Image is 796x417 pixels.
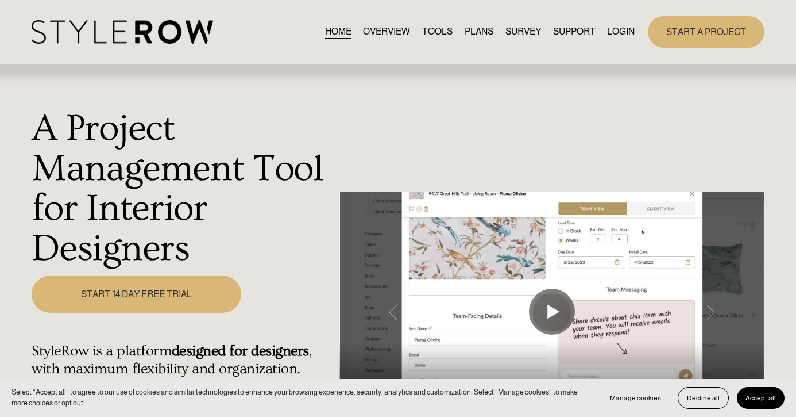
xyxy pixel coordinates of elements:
a: TOOLS [422,24,453,40]
span: Accept all [745,394,776,402]
p: Select “Accept all” to agree to our use of cookies and similar technologies to enhance your brows... [11,387,590,409]
a: START A PROJECT [648,16,764,48]
a: START 14 DAY FREE TRIAL [32,276,241,313]
button: Decline all [678,387,729,409]
a: OVERVIEW [363,24,410,40]
a: folder dropdown [553,24,596,40]
a: SURVEY [505,24,541,40]
span: SUPPORT [553,25,596,39]
a: HOME [325,24,351,40]
span: Decline all [687,394,720,402]
h4: StyleRow is a platform , with maximum flexibility and organization. [32,343,333,378]
img: StyleRow [32,20,212,44]
button: Play [529,289,575,335]
a: PLANS [465,24,493,40]
strong: designed for designers [172,343,309,359]
span: Manage cookies [610,394,661,402]
button: Accept all [737,387,785,409]
a: LOGIN [607,24,635,40]
button: Manage cookies [601,387,670,409]
h1: A Project Management Tool for Interior Designers [32,109,333,269]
